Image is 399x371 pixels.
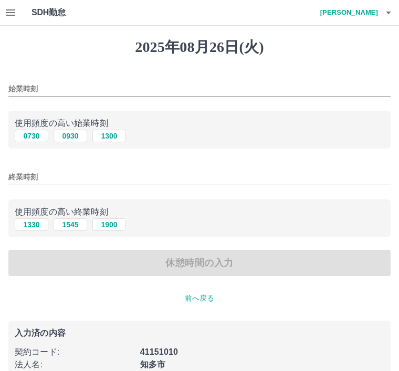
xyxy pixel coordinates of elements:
button: 1300 [92,130,126,142]
p: 使用頻度の高い終業時刻 [15,206,384,218]
p: 前へ戻る [8,293,391,304]
button: 0930 [54,130,87,142]
h1: 2025年08月26日(火) [8,38,391,56]
button: 1330 [15,218,48,231]
b: 41151010 [140,347,178,356]
p: 入力済の内容 [15,329,384,337]
p: 契約コード : [15,346,134,358]
button: 1900 [92,218,126,231]
b: 知多市 [140,360,165,369]
p: 使用頻度の高い始業時刻 [15,117,384,130]
button: 1545 [54,218,87,231]
button: 0730 [15,130,48,142]
p: 法人名 : [15,358,134,371]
